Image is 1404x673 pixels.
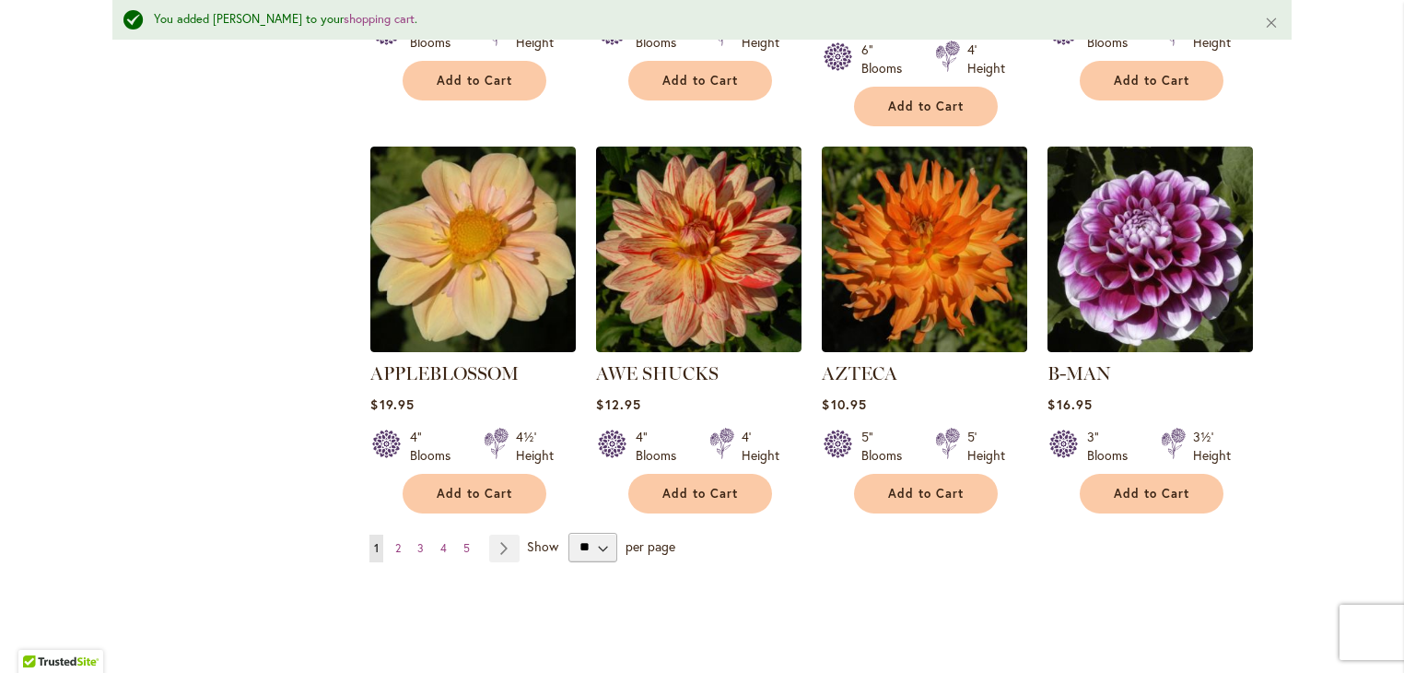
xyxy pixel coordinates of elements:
span: 4 [440,541,447,555]
span: Add to Cart [1114,73,1189,89]
a: B-MAN [1047,362,1111,384]
span: 1 [374,541,379,555]
div: 4' Height [967,41,1005,77]
a: APPLEBLOSSOM [370,362,519,384]
div: 4' Height [742,428,779,465]
a: 5 [459,535,474,562]
span: $16.95 [1047,396,1092,413]
span: 3 [417,541,424,555]
button: Add to Cart [1080,474,1223,514]
a: AZTECA [822,362,897,384]
div: 5' Height [967,428,1005,465]
span: $19.95 [370,396,414,413]
span: Add to Cart [437,486,512,502]
a: AWE SHUCKS [596,362,719,384]
a: 3 [413,535,428,562]
a: 2 [391,535,405,562]
button: Add to Cart [1080,61,1223,100]
div: 4" Blooms [410,428,462,465]
span: $10.95 [822,396,866,413]
span: Add to Cart [662,73,738,89]
span: Add to Cart [437,73,512,89]
button: Add to Cart [628,61,772,100]
div: 5" Blooms [861,428,913,465]
a: APPLEBLOSSOM [370,338,576,356]
div: 6" Blooms [861,41,913,77]
iframe: Launch Accessibility Center [14,608,65,659]
span: 5 [463,541,470,555]
span: per page [626,537,675,554]
div: 3" Blooms [1087,428,1139,465]
a: B-MAN [1047,338,1253,356]
div: 3½' Height [1193,428,1231,465]
a: AWE SHUCKS [596,338,801,356]
button: Add to Cart [854,474,998,514]
button: Add to Cart [628,474,772,514]
span: 2 [395,541,401,555]
img: APPLEBLOSSOM [370,147,576,352]
span: Add to Cart [662,486,738,502]
a: 4 [436,535,451,562]
button: Add to Cart [854,87,998,126]
img: B-MAN [1047,147,1253,352]
button: Add to Cart [403,474,546,514]
div: You added [PERSON_NAME] to your . [154,11,1236,29]
button: Add to Cart [403,61,546,100]
div: 4½' Height [516,428,554,465]
a: shopping cart [344,11,415,27]
span: Add to Cart [1114,486,1189,502]
img: AWE SHUCKS [596,147,801,352]
div: 4" Blooms [636,428,687,465]
span: Add to Cart [888,99,964,114]
span: Show [527,537,558,554]
span: $12.95 [596,396,640,413]
span: Add to Cart [888,486,964,502]
a: AZTECA [822,338,1027,356]
img: AZTECA [822,147,1027,352]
